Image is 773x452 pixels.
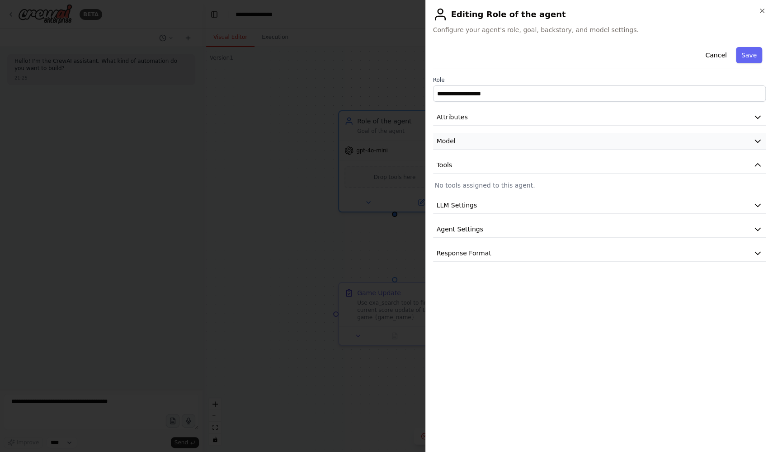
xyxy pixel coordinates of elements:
[437,137,456,146] span: Model
[736,47,762,63] button: Save
[700,47,732,63] button: Cancel
[433,221,766,238] button: Agent Settings
[433,25,766,34] span: Configure your agent's role, goal, backstory, and model settings.
[437,201,477,210] span: LLM Settings
[435,181,764,190] p: No tools assigned to this agent.
[437,225,483,234] span: Agent Settings
[433,157,766,174] button: Tools
[433,245,766,262] button: Response Format
[433,76,766,84] label: Role
[433,7,766,22] h2: Editing Role of the agent
[437,249,491,258] span: Response Format
[433,109,766,126] button: Attributes
[437,160,452,169] span: Tools
[433,197,766,214] button: LLM Settings
[433,133,766,150] button: Model
[437,113,468,122] span: Attributes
